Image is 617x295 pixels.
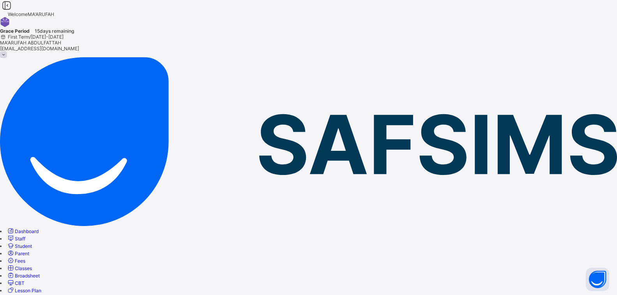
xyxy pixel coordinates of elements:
span: CBT [15,280,25,286]
span: Fees [15,258,25,264]
a: Student [7,243,32,249]
a: Broadsheet [7,273,40,279]
a: Lesson Plan [7,288,41,293]
a: Staff [7,236,25,242]
span: Broadsheet [15,273,40,279]
a: CBT [7,280,25,286]
span: Lesson Plan [15,288,41,293]
span: 15 days remaining [35,28,74,34]
a: Dashboard [7,228,39,234]
a: Classes [7,265,32,271]
span: Staff [15,236,25,242]
a: Parent [7,251,29,256]
span: Student [15,243,32,249]
span: Classes [15,265,32,271]
a: Fees [7,258,25,264]
span: Welcome MA'ARUFAH [8,11,54,17]
button: Open asap [586,268,609,291]
span: Dashboard [15,228,39,234]
span: Parent [15,251,29,256]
